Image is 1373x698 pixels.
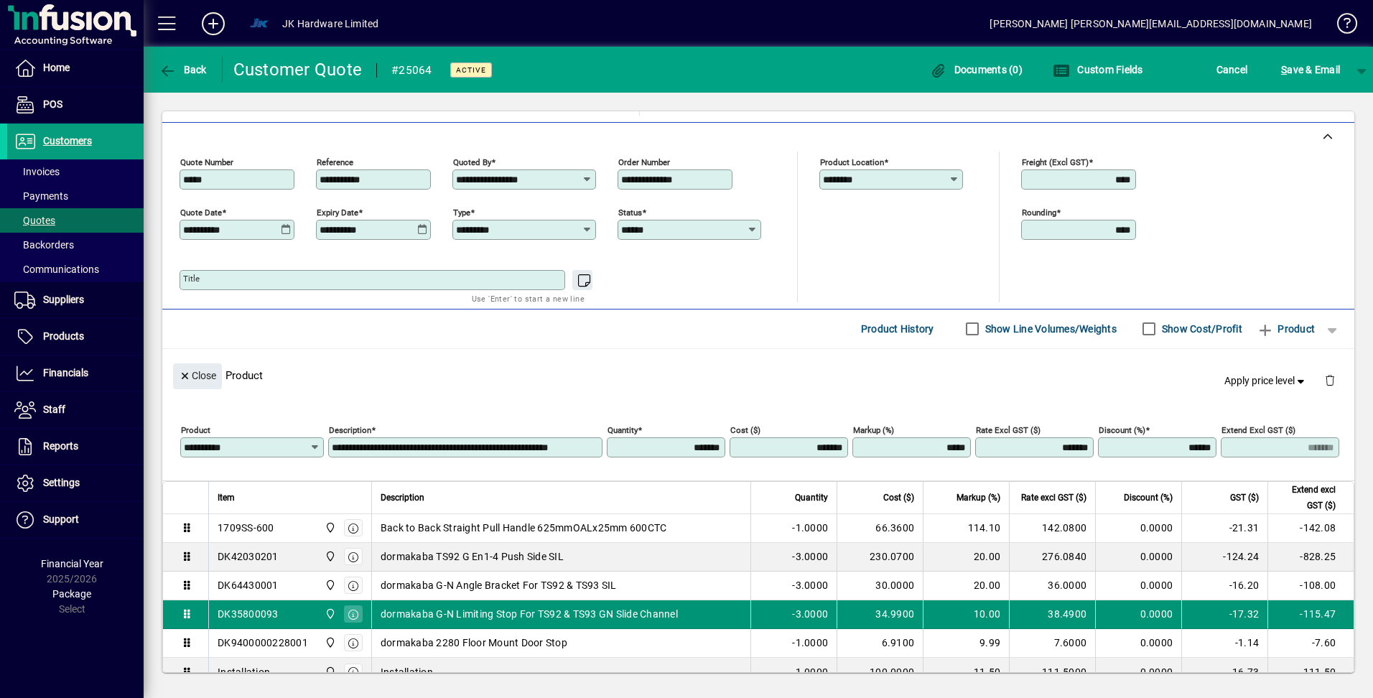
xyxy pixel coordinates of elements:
[837,543,923,572] td: 230.0700
[1099,424,1145,434] mat-label: Discount (%)
[1022,207,1056,217] mat-label: Rounding
[329,424,371,434] mat-label: Description
[14,166,60,177] span: Invoices
[1213,57,1252,83] button: Cancel
[173,363,222,389] button: Close
[317,157,353,167] mat-label: Reference
[923,658,1009,687] td: 11.50
[233,58,363,81] div: Customer Quote
[43,62,70,73] span: Home
[7,257,144,281] a: Communications
[1313,373,1347,386] app-page-header-button: Delete
[7,319,144,355] a: Products
[218,665,270,679] div: Installation
[1018,578,1086,592] div: 36.0000
[391,59,432,82] div: #25064
[795,490,828,506] span: Quantity
[1281,58,1340,81] span: ave & Email
[179,364,216,388] span: Close
[159,64,207,75] span: Back
[1267,658,1354,687] td: -111.50
[608,424,638,434] mat-label: Quantity
[7,502,144,538] a: Support
[7,208,144,233] a: Quotes
[1159,322,1242,336] label: Show Cost/Profit
[43,135,92,146] span: Customers
[218,636,308,650] div: DK9400000228001
[1267,629,1354,658] td: -7.60
[1267,543,1354,572] td: -828.25
[792,636,828,650] span: -1.0000
[381,490,424,506] span: Description
[837,514,923,543] td: 66.3600
[923,514,1009,543] td: 114.10
[190,11,236,37] button: Add
[1281,64,1287,75] span: S
[236,11,282,37] button: Profile
[155,57,210,83] button: Back
[321,520,338,536] span: Auckland
[1095,658,1181,687] td: 0.0000
[1022,157,1089,167] mat-label: Freight (excl GST)
[1095,514,1181,543] td: 0.0000
[837,658,923,687] td: 100.0000
[1181,514,1267,543] td: -21.31
[162,349,1354,401] div: Product
[7,159,144,184] a: Invoices
[1049,57,1147,83] button: Custom Fields
[321,664,338,680] span: Auckland
[1181,572,1267,600] td: -16.20
[381,636,567,650] span: dormakaba 2280 Floor Mount Door Stop
[472,290,585,307] mat-hint: Use 'Enter' to start a new line
[381,578,617,592] span: dormakaba G-N Angle Bracket For TS92 & TS93 SIL
[792,578,828,592] span: -3.0000
[923,572,1009,600] td: 20.00
[7,233,144,257] a: Backorders
[43,330,84,342] span: Products
[1095,543,1181,572] td: 0.0000
[1230,490,1259,506] span: GST ($)
[183,274,200,284] mat-label: Title
[883,490,914,506] span: Cost ($)
[982,322,1117,336] label: Show Line Volumes/Weights
[282,12,378,35] div: JK Hardware Limited
[1313,363,1347,398] button: Delete
[792,665,828,679] span: -1.0000
[1018,549,1086,564] div: 276.0840
[43,513,79,525] span: Support
[1249,316,1322,342] button: Product
[381,521,667,535] span: Back to Back Straight Pull Handle 625mmOALx25mm 600CTC
[453,207,470,217] mat-label: Type
[7,465,144,501] a: Settings
[180,157,233,167] mat-label: Quote number
[1021,490,1086,506] span: Rate excl GST ($)
[321,635,338,651] span: Auckland
[618,207,642,217] mat-label: Status
[820,157,884,167] mat-label: Product location
[218,490,235,506] span: Item
[855,316,940,342] button: Product History
[321,606,338,622] span: Auckland
[837,572,923,600] td: 30.0000
[144,57,223,83] app-page-header-button: Back
[218,549,279,564] div: DK42030201
[837,600,923,629] td: 34.9900
[926,57,1026,83] button: Documents (0)
[923,543,1009,572] td: 20.00
[923,600,1009,629] td: 10.00
[1018,607,1086,621] div: 38.4900
[1181,629,1267,658] td: -1.14
[1221,424,1295,434] mat-label: Extend excl GST ($)
[1095,600,1181,629] td: 0.0000
[7,282,144,318] a: Suppliers
[456,65,486,75] span: Active
[7,392,144,428] a: Staff
[321,577,338,593] span: Auckland
[321,549,338,564] span: Auckland
[929,64,1023,75] span: Documents (0)
[837,629,923,658] td: 6.9100
[1274,57,1347,83] button: Save & Email
[453,157,491,167] mat-label: Quoted by
[1277,482,1336,513] span: Extend excl GST ($)
[43,367,88,378] span: Financials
